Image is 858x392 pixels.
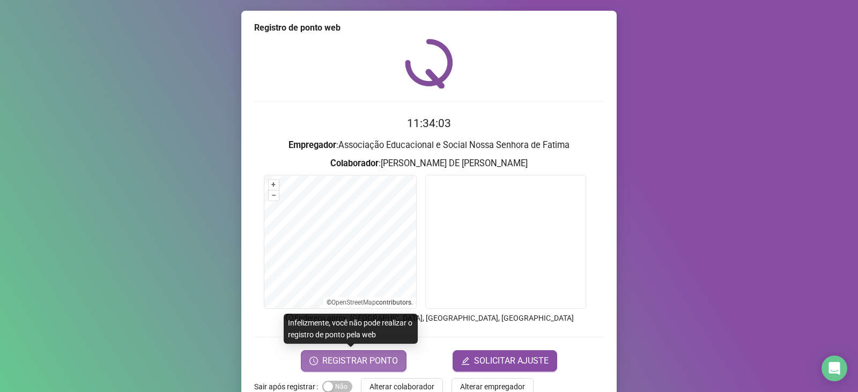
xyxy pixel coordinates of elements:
[254,157,604,171] h3: : [PERSON_NAME] DE [PERSON_NAME]
[327,299,413,306] li: © contributors.
[405,39,453,88] img: QRPoint
[453,350,557,372] button: editSOLICITAR AJUSTE
[301,350,406,372] button: REGISTRAR PONTO
[474,354,549,367] span: SOLICITAR AJUSTE
[461,357,470,365] span: edit
[285,313,294,322] span: info-circle
[407,117,451,130] time: 11:34:03
[322,354,398,367] span: REGISTRAR PONTO
[254,312,604,324] p: Endereço aprox. : [GEOGRAPHIC_DATA], [GEOGRAPHIC_DATA], [GEOGRAPHIC_DATA]
[254,138,604,152] h3: : Associação Educacional e Social Nossa Senhora de Fatima
[269,190,279,201] button: –
[289,140,336,150] strong: Empregador
[254,21,604,34] div: Registro de ponto web
[822,356,847,381] div: Open Intercom Messenger
[269,180,279,190] button: +
[331,299,376,306] a: OpenStreetMap
[309,357,318,365] span: clock-circle
[330,158,379,168] strong: Colaborador
[284,314,418,344] div: Infelizmente, você não pode realizar o registro de ponto pela web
